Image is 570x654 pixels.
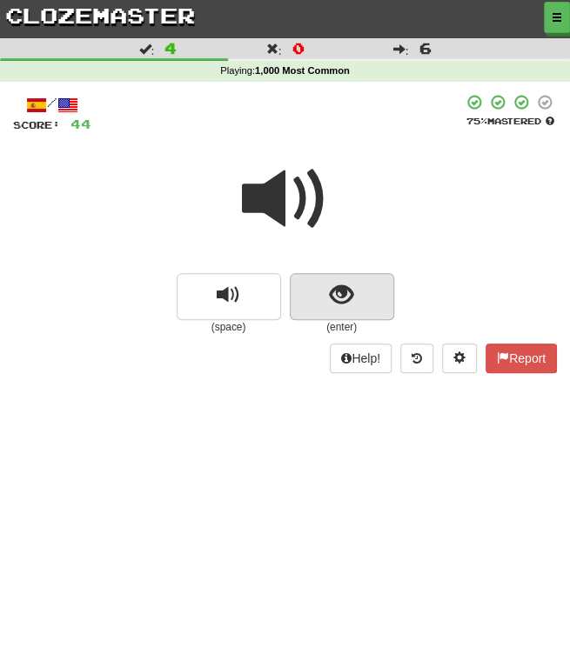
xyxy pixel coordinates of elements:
div: / [13,94,91,116]
span: 44 [70,117,91,131]
button: Round history (alt+y) [400,344,433,373]
small: (space) [177,320,281,335]
button: Help! [330,344,392,373]
div: Mastered [463,115,557,127]
span: : [266,43,282,55]
span: Score: [13,119,60,130]
span: 75 % [466,116,487,126]
span: 6 [419,39,432,57]
small: (enter) [290,320,394,335]
span: 0 [292,39,304,57]
button: show sentence [290,273,394,320]
button: Report [486,344,557,373]
span: : [138,43,154,55]
strong: 1,000 Most Common [255,65,350,76]
span: 4 [164,39,177,57]
button: replay audio [177,273,281,320]
span: : [393,43,409,55]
